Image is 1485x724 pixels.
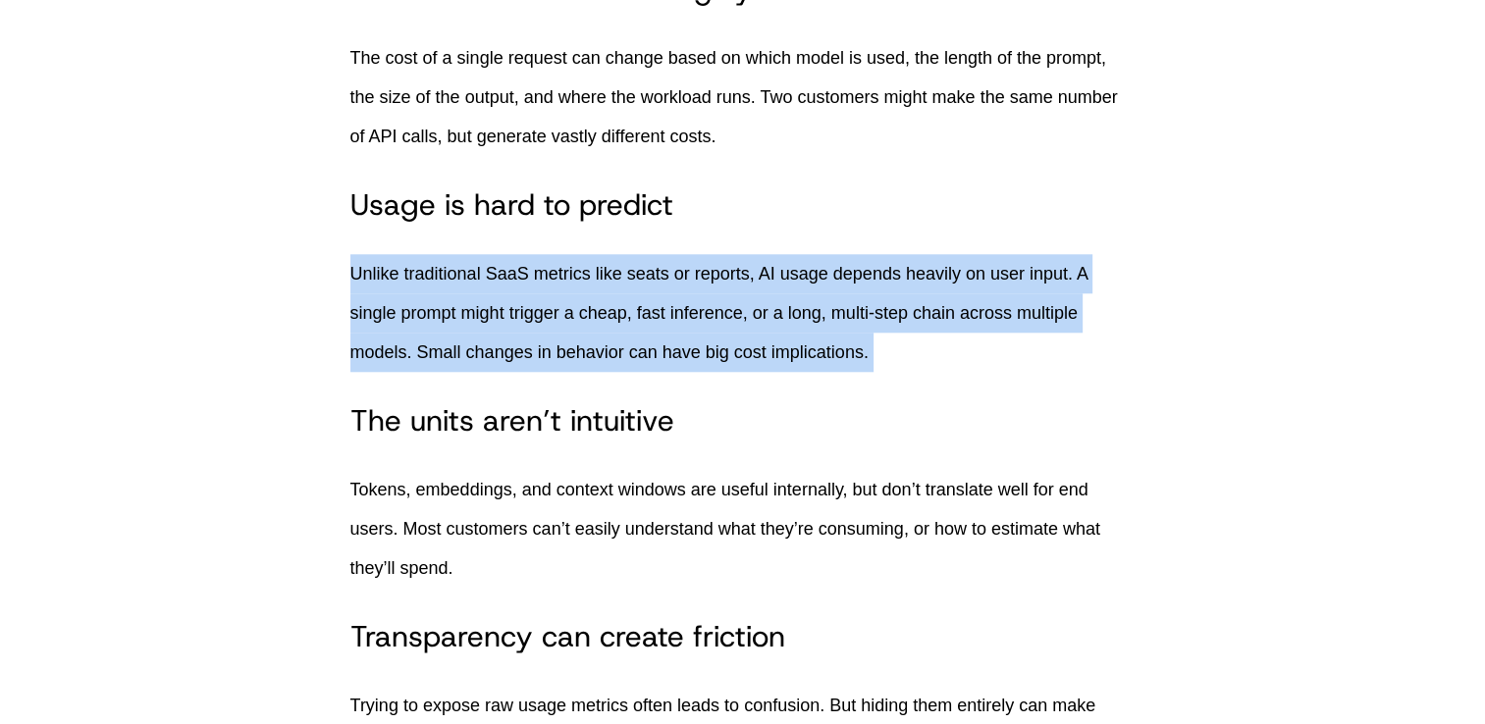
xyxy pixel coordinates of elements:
[350,38,1136,156] p: The cost of a single request can change based on which model is used, the length of the prompt, t...
[350,470,1136,588] p: Tokens, embeddings, and context windows are useful internally, but don’t translate well for end u...
[350,619,1136,654] h3: Transparency can create friction
[350,254,1136,372] p: Unlike traditional SaaS metrics like seats or reports, AI usage depends heavily on user input. A ...
[350,403,1136,439] h3: The units aren’t intuitive
[350,187,1136,223] h3: Usage is hard to predict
